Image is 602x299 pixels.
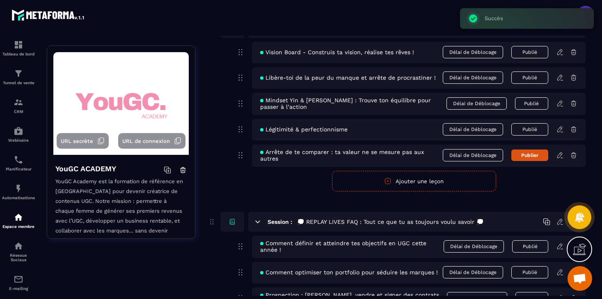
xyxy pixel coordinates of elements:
img: formation [14,40,23,50]
a: emailemailE-mailing [2,268,35,297]
span: Délai de Déblocage [443,266,503,278]
a: automationsautomationsAutomatisations [2,177,35,206]
button: URL de connexion [118,133,185,149]
a: formationformationTunnel de vente [2,62,35,91]
span: Délai de Déblocage [443,46,503,58]
a: schedulerschedulerPlanificateur [2,149,35,177]
a: automationsautomationsEspace membre [2,206,35,235]
span: Comment optimiser ton portfolio pour séduire les marques ! [260,269,438,276]
h5: 💭 REPLAY LIVES FAQ : Tout ce que tu as toujours voulu savoir 💭 [297,218,483,226]
img: formation [14,97,23,107]
span: Délai de Déblocage [443,123,503,136]
span: Comment définir et atteindre tes objectifs en UGC cette année ! [260,240,444,253]
span: Mindset Yin & [PERSON_NAME] : Trouve ton équilibre pour passer à l’action [260,97,446,110]
span: Arrête de te comparer : ta valeur ne se mesure pas aux autres [260,149,443,162]
p: Tunnel de vente [2,80,35,85]
button: Publié [511,46,548,58]
button: Publié [511,123,548,136]
span: Délai de Déblocage [443,149,503,161]
span: URL secrète [61,138,93,144]
img: automations [14,184,23,193]
a: Ouvrir le chat [568,266,592,291]
span: Vision Board - Construis ta vision, réalise tes rêves ! [260,49,414,55]
button: Ajouter une leçon [332,171,496,191]
img: scheduler [14,155,23,165]
span: Libère-toi de la peur du manque et arrête de procrastiner ! [260,74,436,81]
p: Automatisations [2,195,35,200]
p: E-mailing [2,286,35,291]
h6: Session : [268,218,292,225]
p: Tableau de bord [2,52,35,56]
button: Publié [512,240,548,253]
a: social-networksocial-networkRéseaux Sociaux [2,235,35,268]
p: Webinaire [2,138,35,143]
p: YouGC Academy est la formation de référence en [GEOGRAPHIC_DATA] pour devenir créatrice de conten... [55,177,187,254]
img: logo [11,7,85,22]
img: automations [14,212,23,222]
img: background [53,52,189,155]
img: email [14,274,23,284]
span: Délai de Déblocage [443,71,503,84]
button: Publié [511,71,548,84]
button: Publié [515,97,548,110]
a: formationformationCRM [2,91,35,120]
p: Réseaux Sociaux [2,253,35,262]
span: Légitimité & perfectionnisme [260,126,348,133]
h4: YouGC ACADEMY [55,163,116,175]
p: CRM [2,109,35,114]
p: Espace membre [2,224,35,229]
p: Planificateur [2,167,35,171]
img: formation [14,69,23,78]
button: URL secrète [57,133,109,149]
a: automationsautomationsWebinaire [2,120,35,149]
a: formationformationTableau de bord [2,34,35,62]
button: Publier [511,149,548,161]
img: automations [14,126,23,136]
span: URL de connexion [122,138,170,144]
span: Délai de Déblocage [444,240,504,253]
button: Publié [511,266,548,278]
img: social-network [14,241,23,251]
span: Délai de Déblocage [446,97,507,110]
